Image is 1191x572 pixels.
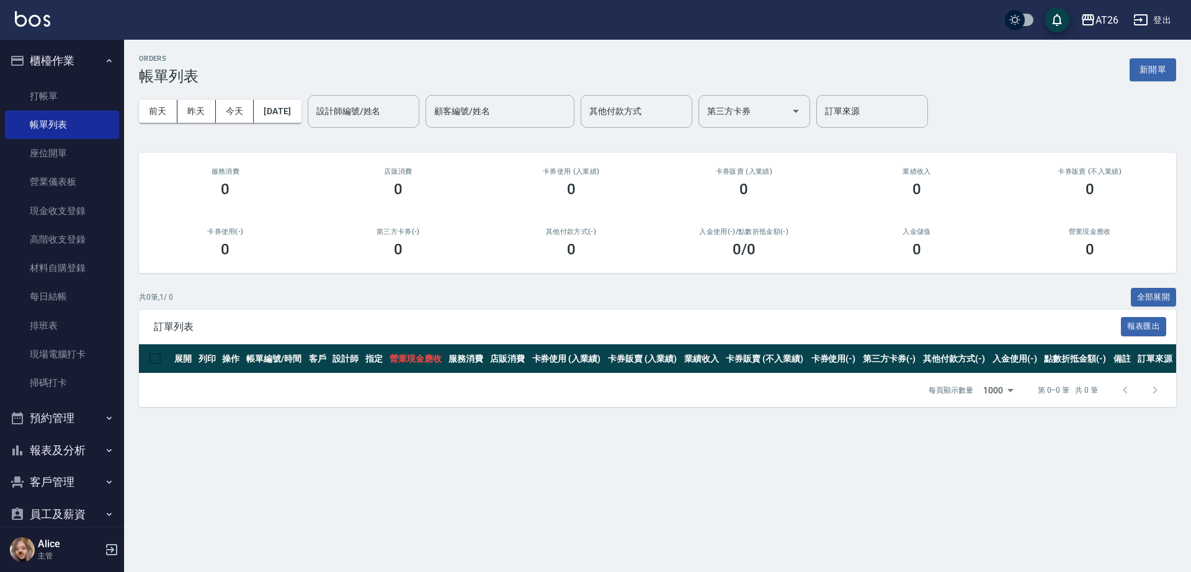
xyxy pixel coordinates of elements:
a: 現金收支登錄 [5,197,119,225]
h2: 入金使用(-) /點數折抵金額(-) [672,228,816,236]
th: 業績收入 [681,344,723,373]
th: 卡券販賣 (不入業績) [723,344,808,373]
h2: 入金儲值 [845,228,989,236]
h3: 0 [394,241,403,258]
a: 掃碼打卡 [5,369,119,397]
h3: 0 [567,241,576,258]
th: 第三方卡券(-) [860,344,921,373]
button: 報表匯出 [1121,317,1167,336]
h3: 0 /0 [733,241,756,258]
button: 客戶管理 [5,466,119,498]
button: 櫃檯作業 [5,45,119,77]
h3: 0 [394,181,403,198]
h3: 0 [1086,241,1094,258]
button: 新開單 [1130,58,1176,81]
th: 操作 [219,344,243,373]
button: AT26 [1076,7,1123,33]
button: 報表及分析 [5,434,119,467]
h5: Alice [38,538,101,550]
th: 設計師 [329,344,362,373]
th: 帳單編號/時間 [243,344,306,373]
p: 主管 [38,550,101,561]
h3: 0 [912,241,921,258]
p: 每頁顯示數量 [929,385,973,396]
h2: 卡券販賣 (不入業績) [1018,168,1161,176]
a: 新開單 [1130,63,1176,75]
div: 1000 [978,373,1018,407]
h2: 卡券販賣 (入業績) [672,168,816,176]
h3: 0 [912,181,921,198]
a: 營業儀表板 [5,168,119,196]
a: 每日結帳 [5,282,119,311]
div: AT26 [1095,12,1118,28]
h3: 0 [739,181,748,198]
img: Logo [15,11,50,27]
a: 現場電腦打卡 [5,340,119,369]
h2: 其他付款方式(-) [499,228,643,236]
th: 訂單來源 [1135,344,1176,373]
th: 卡券販賣 (入業績) [605,344,681,373]
button: 全部展開 [1131,288,1177,307]
button: 登出 [1128,9,1176,32]
h2: ORDERS [139,55,198,63]
a: 座位開單 [5,139,119,168]
th: 備註 [1110,344,1135,373]
th: 其他付款方式(-) [920,344,989,373]
th: 卡券使用 (入業績) [529,344,605,373]
h3: 帳單列表 [139,68,198,85]
th: 展開 [171,344,195,373]
th: 點數折抵金額(-) [1041,344,1110,373]
h2: 卡券使用 (入業績) [499,168,643,176]
a: 高階收支登錄 [5,225,119,254]
h2: 第三方卡券(-) [327,228,470,236]
p: 共 0 筆, 1 / 0 [139,292,173,303]
span: 訂單列表 [154,321,1121,333]
a: 打帳單 [5,82,119,110]
h3: 0 [221,181,230,198]
button: 預約管理 [5,402,119,434]
th: 客戶 [306,344,330,373]
a: 帳單列表 [5,110,119,139]
img: Person [10,537,35,562]
h3: 0 [221,241,230,258]
button: [DATE] [254,100,301,123]
th: 列印 [195,344,220,373]
th: 指定 [362,344,386,373]
h3: 0 [1086,181,1094,198]
h3: 服務消費 [154,168,297,176]
a: 排班表 [5,311,119,340]
a: 報表匯出 [1121,320,1167,332]
th: 服務消費 [445,344,487,373]
h2: 業績收入 [845,168,989,176]
th: 店販消費 [487,344,529,373]
h3: 0 [567,181,576,198]
button: 員工及薪資 [5,498,119,530]
th: 入金使用(-) [989,344,1041,373]
button: save [1045,7,1069,32]
button: Open [786,101,806,121]
th: 卡券使用(-) [808,344,860,373]
h2: 卡券使用(-) [154,228,297,236]
th: 營業現金應收 [386,344,446,373]
h2: 營業現金應收 [1018,228,1161,236]
a: 材料自購登錄 [5,254,119,282]
button: 昨天 [177,100,216,123]
p: 第 0–0 筆 共 0 筆 [1038,385,1098,396]
h2: 店販消費 [327,168,470,176]
button: 今天 [216,100,254,123]
button: 前天 [139,100,177,123]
